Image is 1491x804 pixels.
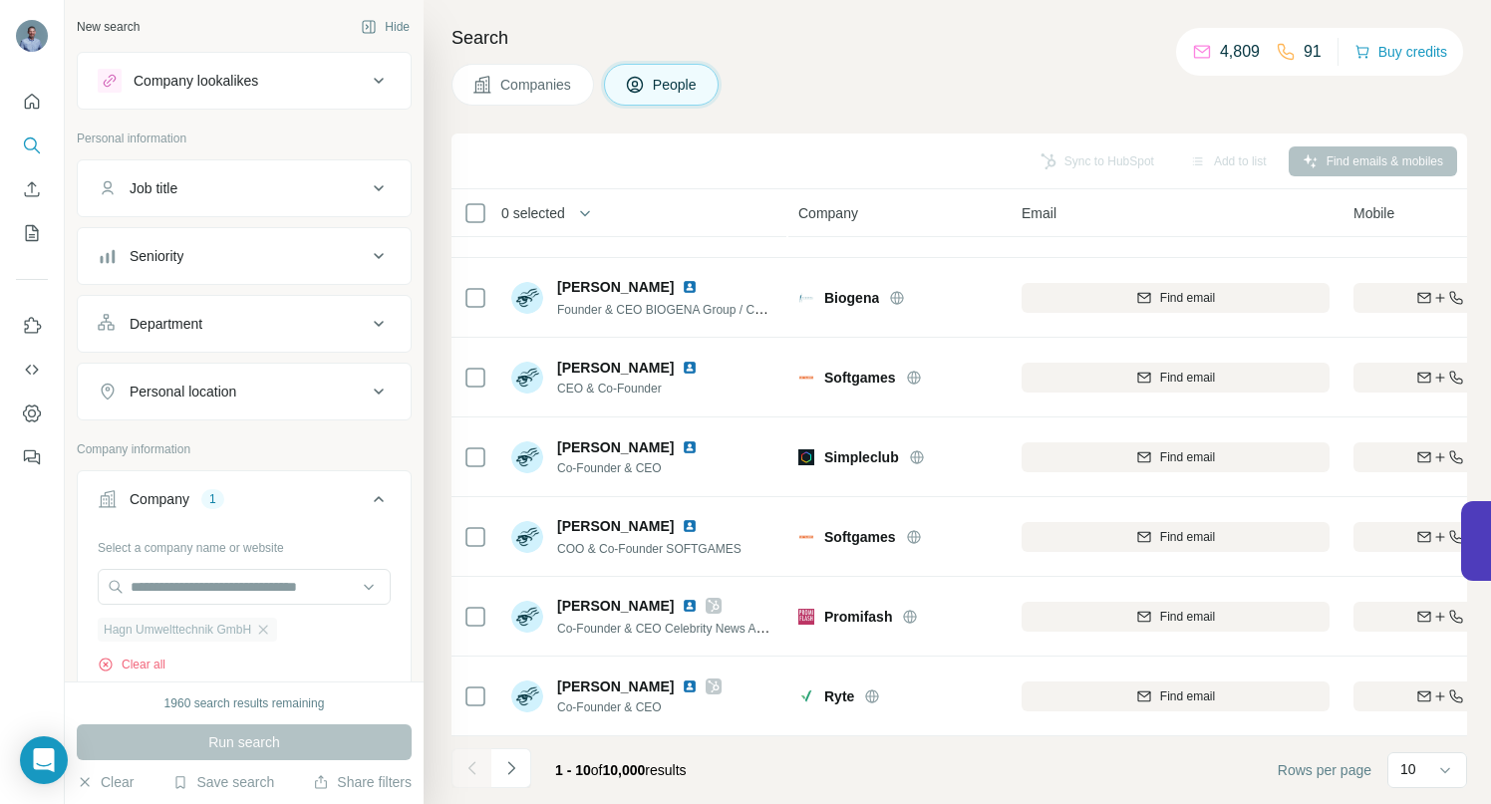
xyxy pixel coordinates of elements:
button: Find email [1022,442,1330,472]
span: Simpleclub [824,447,899,467]
div: Job title [130,178,177,198]
span: Companies [500,75,573,95]
span: People [653,75,699,95]
button: Share filters [313,772,412,792]
span: Find email [1160,369,1215,387]
span: of [591,762,603,778]
p: 4,809 [1220,40,1260,64]
button: Find email [1022,283,1330,313]
span: [PERSON_NAME] [557,676,674,696]
span: 1 - 10 [555,762,591,778]
span: Ryte [824,686,854,706]
span: Find email [1160,687,1215,705]
img: Avatar [511,601,543,633]
span: Email [1022,203,1056,223]
span: Mobile [1353,203,1394,223]
img: Logo of Softgames [798,529,814,545]
img: Logo of Simpleclub [798,449,814,465]
button: Save search [172,772,274,792]
span: [PERSON_NAME] [557,596,674,616]
img: Logo of Softgames [798,370,814,386]
span: Co-Founder & CEO Celebrity News AG / Promiflash [557,620,831,636]
img: Avatar [511,680,543,712]
div: 1960 search results remaining [164,694,325,712]
span: 0 selected [501,203,565,223]
p: 91 [1304,40,1322,64]
span: Rows per page [1278,760,1371,780]
img: Avatar [511,441,543,473]
button: Quick start [16,84,48,120]
button: Find email [1022,602,1330,632]
button: Find email [1022,363,1330,393]
span: Co-Founder & CEO [557,698,722,716]
div: Open Intercom Messenger [20,736,68,784]
span: COO & Co-Founder SOFTGAMES [557,542,742,556]
button: Search [16,128,48,163]
span: [PERSON_NAME] [557,437,674,457]
span: [PERSON_NAME] [557,358,674,378]
img: LinkedIn logo [682,279,698,295]
div: Personal location [130,382,236,402]
img: Logo of Promifash [798,609,814,625]
span: 10,000 [603,762,646,778]
img: Logo of Ryte [798,688,814,704]
span: Find email [1160,448,1215,466]
button: Buy credits [1354,38,1447,66]
span: Co-Founder & CEO [557,459,722,477]
button: My lists [16,215,48,251]
img: LinkedIn logo [682,360,698,376]
button: Department [78,300,411,348]
span: Hagn Umwelttechnik GmbH [104,621,251,639]
button: Job title [78,164,411,212]
button: Enrich CSV [16,171,48,207]
button: Dashboard [16,396,48,431]
div: Company lookalikes [134,71,258,91]
div: New search [77,18,140,36]
span: [PERSON_NAME] [557,277,674,297]
p: Personal information [77,130,412,147]
button: Find email [1022,522,1330,552]
img: LinkedIn logo [682,439,698,455]
button: Company1 [78,475,411,531]
img: Logo of Biogena [798,290,814,306]
span: CEO & Co-Founder [557,380,722,398]
span: [PERSON_NAME] [557,516,674,536]
img: Avatar [511,282,543,314]
img: LinkedIn logo [682,678,698,694]
div: Company [130,489,189,509]
button: Hide [347,12,424,42]
button: Clear all [98,656,165,673]
div: 1 [201,490,224,508]
span: Softgames [824,527,896,547]
button: Seniority [78,232,411,280]
button: Use Surfe on LinkedIn [16,308,48,344]
button: Navigate to next page [491,748,531,788]
button: Company lookalikes [78,57,411,105]
img: Avatar [16,20,48,52]
span: Promifash [824,607,892,627]
img: Avatar [511,362,543,394]
p: Company information [77,440,412,458]
span: Softgames [824,368,896,388]
div: Seniority [130,246,183,266]
span: Company [798,203,858,223]
p: 10 [1400,759,1416,779]
button: Find email [1022,681,1330,711]
span: Founder & CEO BIOGENA Group / CEO [PERSON_NAME] Group [557,301,910,317]
span: Find email [1160,528,1215,546]
div: Department [130,314,202,334]
span: results [555,762,687,778]
div: Select a company name or website [98,531,391,557]
button: Personal location [78,368,411,415]
button: Use Surfe API [16,352,48,388]
img: Avatar [511,521,543,553]
img: LinkedIn logo [682,518,698,534]
button: Clear [77,772,134,792]
span: Biogena [824,288,879,308]
h4: Search [451,24,1467,52]
img: LinkedIn logo [682,598,698,614]
button: Feedback [16,439,48,475]
span: Find email [1160,608,1215,626]
span: Find email [1160,289,1215,307]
